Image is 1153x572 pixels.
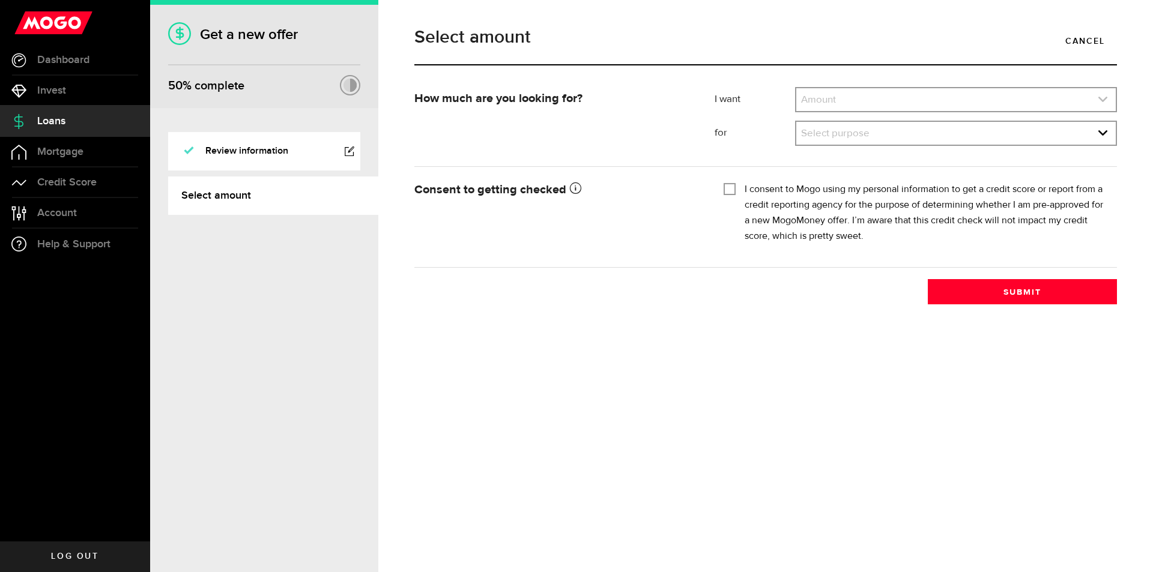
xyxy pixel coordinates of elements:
span: Credit Score [37,177,97,188]
h1: Get a new offer [168,26,360,43]
label: I want [715,92,795,107]
a: Review information [168,132,360,170]
div: % complete [168,75,244,97]
h1: Select amount [414,28,1117,46]
a: Select amount [168,176,378,215]
span: Loans [37,116,65,127]
strong: Consent to getting checked [414,184,581,196]
a: expand select [796,88,1116,111]
span: Dashboard [37,55,89,65]
a: expand select [796,122,1116,145]
button: Submit [928,279,1117,304]
strong: How much are you looking for? [414,92,583,104]
label: for [715,126,795,140]
span: Account [37,208,77,218]
span: Log out [51,552,98,561]
span: Invest [37,85,66,96]
span: Help & Support [37,239,110,250]
a: Cancel [1053,28,1117,53]
span: 50 [168,79,183,93]
label: I consent to Mogo using my personal information to get a credit score or report from a credit rep... [745,182,1108,244]
input: I consent to Mogo using my personal information to get a credit score or report from a credit rep... [724,182,736,194]
button: Open LiveChat chat widget [10,5,46,41]
span: Mortgage [37,146,83,157]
